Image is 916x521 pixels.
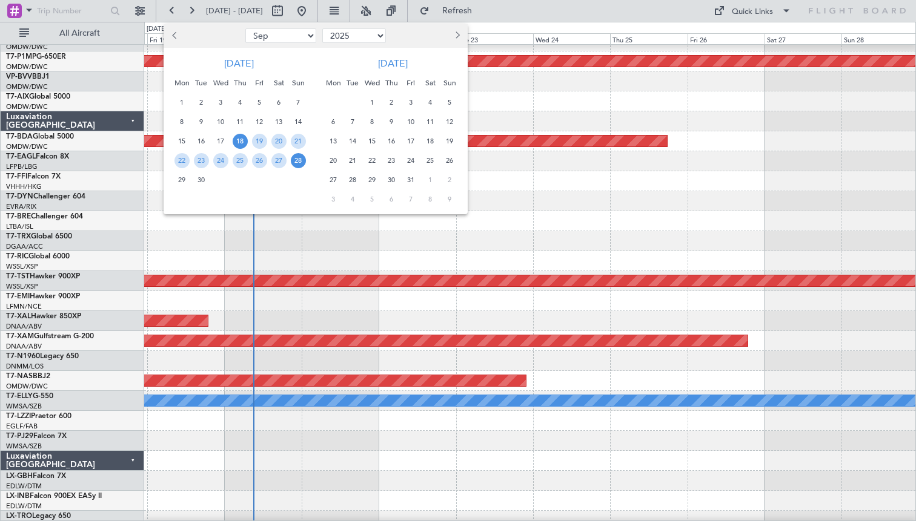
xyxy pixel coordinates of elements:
div: 2-10-2025 [382,93,401,112]
div: 26-10-2025 [440,151,459,170]
div: Sat [420,73,440,93]
div: 23-9-2025 [191,151,211,170]
div: 30-9-2025 [191,170,211,189]
div: 17-9-2025 [211,131,230,151]
select: Select year [322,28,386,43]
span: 24 [403,153,419,168]
div: 24-10-2025 [401,151,420,170]
div: 24-9-2025 [211,151,230,170]
span: 28 [291,153,306,168]
span: 23 [384,153,399,168]
div: Thu [382,73,401,93]
div: 11-10-2025 [420,112,440,131]
span: 4 [423,95,438,110]
span: 1 [423,172,438,188]
div: 8-10-2025 [362,112,382,131]
span: 8 [174,114,190,129]
div: 5-10-2025 [440,93,459,112]
span: 28 [345,172,360,188]
div: 4-11-2025 [343,189,362,209]
div: 1-11-2025 [420,170,440,189]
span: 15 [365,134,380,149]
div: Tue [343,73,362,93]
div: 13-9-2025 [269,112,288,131]
span: 3 [326,192,341,207]
div: 28-10-2025 [343,170,362,189]
div: Mon [172,73,191,93]
div: Wed [362,73,382,93]
div: 13-10-2025 [324,131,343,151]
div: 10-10-2025 [401,112,420,131]
div: 20-9-2025 [269,131,288,151]
span: 18 [233,134,248,149]
div: 22-10-2025 [362,151,382,170]
span: 20 [326,153,341,168]
span: 11 [233,114,248,129]
div: 3-11-2025 [324,189,343,209]
span: 1 [365,95,380,110]
span: 21 [291,134,306,149]
span: 14 [291,114,306,129]
div: 22-9-2025 [172,151,191,170]
div: 15-10-2025 [362,131,382,151]
div: Tue [191,73,211,93]
span: 16 [194,134,209,149]
div: 14-10-2025 [343,131,362,151]
div: Sun [288,73,308,93]
div: 31-10-2025 [401,170,420,189]
span: 3 [403,95,419,110]
span: 26 [252,153,267,168]
span: 14 [345,134,360,149]
span: 20 [271,134,287,149]
span: 9 [194,114,209,129]
span: 12 [252,114,267,129]
span: 22 [365,153,380,168]
div: 27-10-2025 [324,170,343,189]
div: 7-11-2025 [401,189,420,209]
div: 12-9-2025 [250,112,269,131]
span: 5 [365,192,380,207]
span: 29 [174,172,190,188]
div: 5-9-2025 [250,93,269,112]
div: 21-10-2025 [343,151,362,170]
div: Fri [401,73,420,93]
span: 8 [365,114,380,129]
span: 13 [271,114,287,129]
div: 29-9-2025 [172,170,191,189]
div: 14-9-2025 [288,112,308,131]
span: 5 [252,95,267,110]
div: 7-9-2025 [288,93,308,112]
span: 2 [194,95,209,110]
span: 13 [326,134,341,149]
span: 5 [442,95,457,110]
div: 25-10-2025 [420,151,440,170]
div: Wed [211,73,230,93]
div: 6-11-2025 [382,189,401,209]
span: 8 [423,192,438,207]
div: 8-9-2025 [172,112,191,131]
div: 11-9-2025 [230,112,250,131]
span: 16 [384,134,399,149]
button: Next month [450,26,463,45]
span: 27 [326,172,341,188]
div: 7-10-2025 [343,112,362,131]
div: Thu [230,73,250,93]
div: 3-9-2025 [211,93,230,112]
div: 26-9-2025 [250,151,269,170]
div: 1-9-2025 [172,93,191,112]
div: 1-10-2025 [362,93,382,112]
span: 29 [365,172,380,188]
div: 6-9-2025 [269,93,288,112]
div: 27-9-2025 [269,151,288,170]
div: 3-10-2025 [401,93,420,112]
span: 17 [403,134,419,149]
span: 18 [423,134,438,149]
div: 5-11-2025 [362,189,382,209]
span: 15 [174,134,190,149]
span: 10 [403,114,419,129]
div: 16-9-2025 [191,131,211,151]
span: 25 [233,153,248,168]
span: 2 [384,95,399,110]
div: 30-10-2025 [382,170,401,189]
div: 8-11-2025 [420,189,440,209]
